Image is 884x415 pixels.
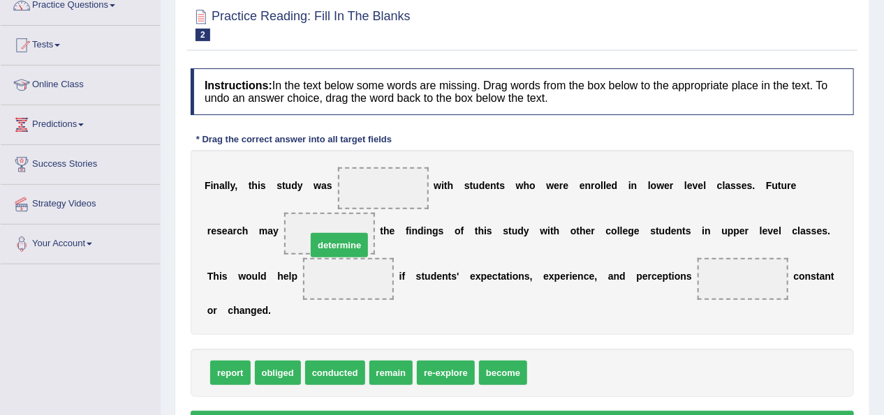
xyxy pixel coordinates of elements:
b: p [728,225,734,236]
b: i [547,225,550,236]
b: h [524,180,530,191]
b: n [245,305,251,316]
b: l [225,180,228,191]
b: o [651,180,657,191]
b: n [490,180,496,191]
span: report [210,361,251,385]
b: w [516,180,524,191]
b: p [292,271,298,282]
b: y [273,225,279,236]
span: re-explore [417,361,475,385]
b: h [554,225,560,236]
b: n [442,271,448,282]
b: w [434,180,441,191]
a: Predictions [1,105,160,140]
b: n [681,271,687,282]
b: t [668,271,672,282]
b: l [648,180,651,191]
b: s [503,225,508,236]
span: become [479,361,527,385]
b: i [702,225,705,236]
span: remain [369,361,413,385]
b: s [747,180,753,191]
b: o [595,180,601,191]
b: i [399,271,402,282]
b: n [585,180,591,191]
b: e [657,271,663,282]
b: F [766,180,772,191]
b: l [603,180,606,191]
b: d [418,225,424,236]
b: e [698,180,704,191]
b: e [671,225,677,236]
b: i [628,180,631,191]
b: t [506,271,510,282]
span: Drop target [303,258,394,300]
b: n [705,225,711,236]
b: e [773,225,779,236]
b: n [213,180,219,191]
b: e [586,225,591,236]
b: r [566,271,569,282]
b: s [736,180,742,191]
b: e [817,225,823,236]
b: c [237,225,242,236]
b: t [550,225,554,236]
b: n [677,225,683,236]
b: n [805,271,811,282]
b: e [634,225,640,236]
b: s [439,225,444,236]
b: a [608,271,614,282]
b: l [723,180,725,191]
b: f [406,225,409,236]
b: n [427,225,433,236]
b: , [595,271,598,282]
b: t [498,271,501,282]
b: s [524,271,530,282]
b: e [580,180,585,191]
b: h [213,271,219,282]
b: g [432,225,439,236]
b: o [455,225,461,236]
b: n [412,225,418,236]
b: p [663,271,669,282]
b: s [730,180,736,191]
span: 2 [196,29,210,41]
b: u [286,180,292,191]
b: x [476,271,481,282]
b: w [656,180,664,191]
b: o [675,271,681,282]
b: s [811,271,816,282]
b: y [297,180,303,191]
b: s [464,180,470,191]
b: e [573,271,578,282]
b: d [263,305,269,316]
b: o [611,225,617,236]
b: u [721,225,728,236]
b: t [682,225,686,236]
b: d [479,180,485,191]
b: t [444,180,448,191]
b: u [473,180,479,191]
b: s [416,271,422,282]
b: w [314,180,321,191]
b: c [228,305,233,316]
b: l [684,180,687,191]
b: w [238,271,246,282]
div: * Drag the correct answer into all target fields [191,133,397,146]
b: h [580,225,586,236]
b: n [518,271,524,282]
b: i [570,271,573,282]
b: a [321,180,327,191]
b: ' [457,271,459,282]
b: f [402,271,406,282]
b: e [664,180,670,191]
b: l [601,180,603,191]
b: w [540,225,547,236]
b: a [501,271,507,282]
b: u [772,180,779,191]
b: e [606,180,612,191]
b: t [381,225,384,236]
b: n [825,271,832,282]
b: c [651,271,657,282]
